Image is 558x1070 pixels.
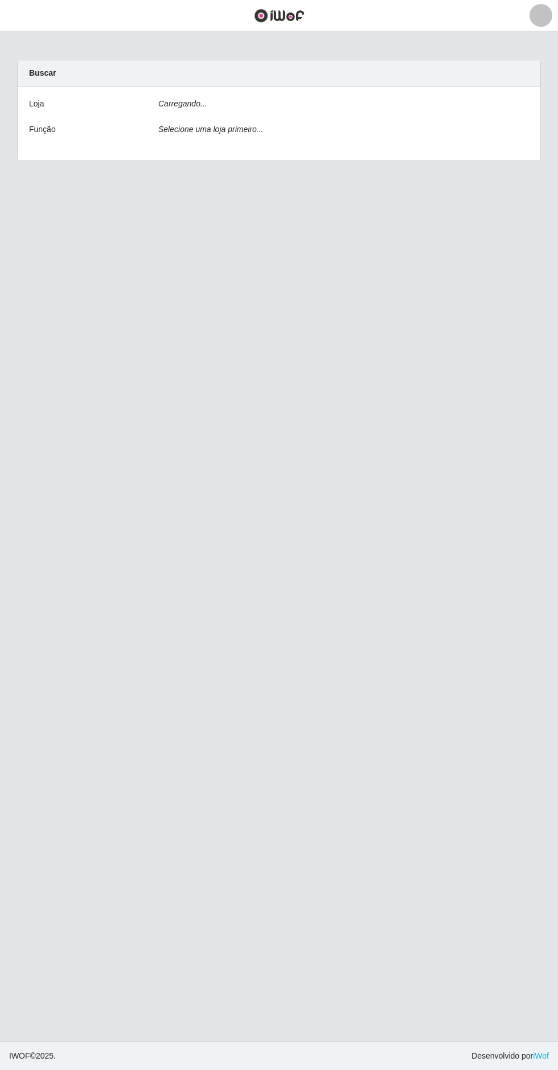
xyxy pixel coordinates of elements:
i: Carregando... [158,99,207,108]
img: CoreUI Logo [254,9,305,23]
span: Desenvolvido por [471,1050,549,1062]
strong: Buscar [29,68,56,77]
i: Selecione uma loja primeiro... [158,125,263,134]
a: iWof [533,1051,549,1060]
label: Loja [29,98,44,110]
span: © 2025 . [9,1050,56,1062]
label: Função [29,124,56,135]
span: IWOF [9,1051,30,1060]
